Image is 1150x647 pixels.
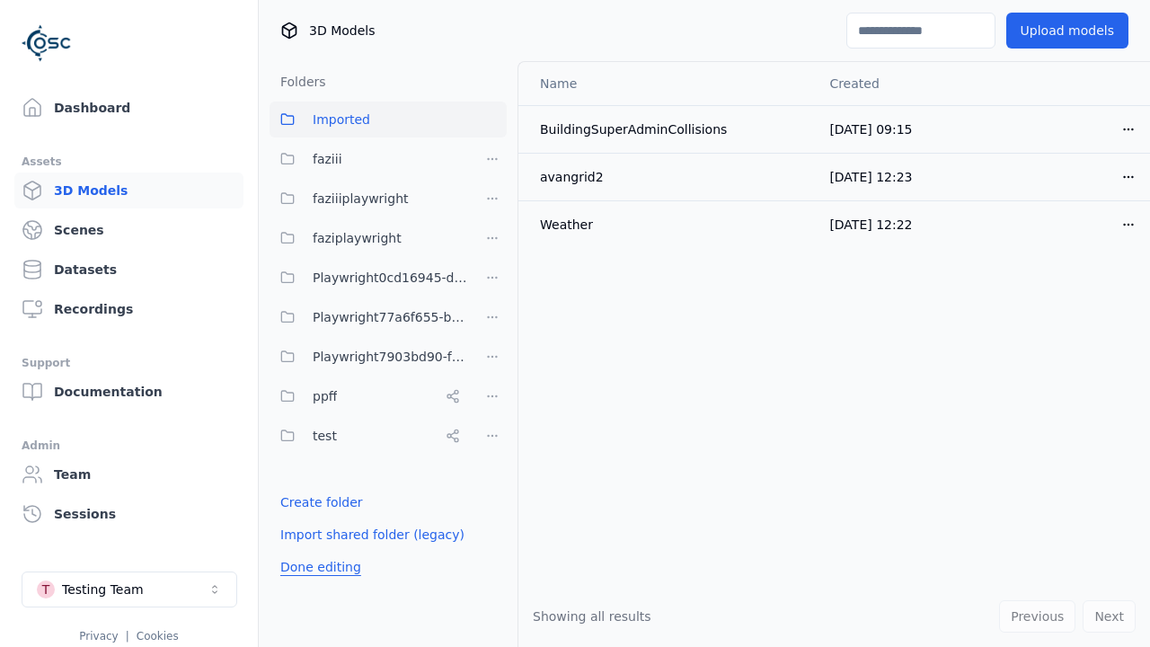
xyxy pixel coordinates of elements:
[540,120,801,138] div: BuildingSuperAdminCollisions
[22,352,236,374] div: Support
[815,62,983,105] th: Created
[829,122,912,137] span: [DATE] 09:15
[313,386,337,407] span: ppff
[533,609,651,624] span: Showing all results
[270,220,467,256] button: faziplaywright
[829,217,912,232] span: [DATE] 12:22
[22,151,236,173] div: Assets
[309,22,375,40] span: 3D Models
[1006,13,1128,49] button: Upload models
[313,188,409,209] span: faziiiplaywright
[62,581,144,598] div: Testing Team
[79,630,118,643] a: Privacy
[270,260,467,296] button: Playwright0cd16945-d24c-45f9-a8ba-c74193e3fd84
[14,291,243,327] a: Recordings
[313,227,402,249] span: faziplaywright
[313,425,337,447] span: test
[313,346,467,368] span: Playwright7903bd90-f1ee-40e5-8689-7a943bbd43ef
[270,551,372,583] button: Done editing
[313,306,467,328] span: Playwright77a6f655-b59f-4baf-a332-a1f714a2ad52
[14,252,243,288] a: Datasets
[22,572,237,607] button: Select a workspace
[14,456,243,492] a: Team
[540,216,801,234] div: Weather
[270,299,467,335] button: Playwright77a6f655-b59f-4baf-a332-a1f714a2ad52
[14,374,243,410] a: Documentation
[270,141,467,177] button: faziii
[126,630,129,643] span: |
[14,496,243,532] a: Sessions
[313,148,342,170] span: faziii
[829,170,912,184] span: [DATE] 12:23
[270,518,475,551] button: Import shared folder (legacy)
[270,486,374,518] button: Create folder
[280,526,464,544] a: Import shared folder (legacy)
[270,339,467,375] button: Playwright7903bd90-f1ee-40e5-8689-7a943bbd43ef
[313,267,467,288] span: Playwright0cd16945-d24c-45f9-a8ba-c74193e3fd84
[518,62,815,105] th: Name
[270,418,467,454] button: test
[540,168,801,186] div: avangrid2
[22,18,72,68] img: Logo
[270,102,507,137] button: Imported
[14,212,243,248] a: Scenes
[313,109,370,130] span: Imported
[37,581,55,598] div: T
[270,378,467,414] button: ppff
[280,493,363,511] a: Create folder
[14,173,243,208] a: 3D Models
[270,73,326,91] h3: Folders
[22,435,236,456] div: Admin
[137,630,179,643] a: Cookies
[270,181,467,217] button: faziiiplaywright
[14,90,243,126] a: Dashboard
